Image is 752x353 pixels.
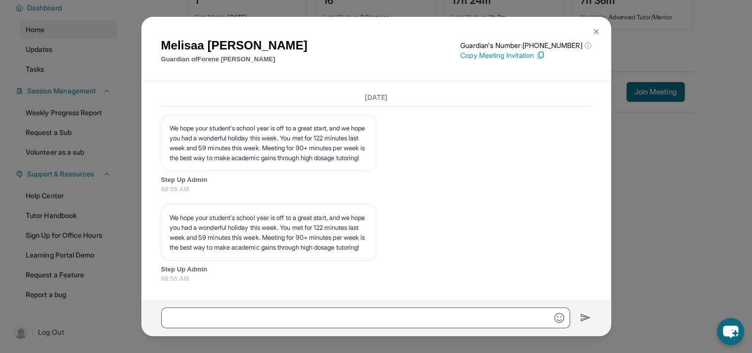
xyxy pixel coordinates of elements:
[580,312,591,324] img: Send icon
[584,41,591,50] span: ⓘ
[170,123,368,163] p: We hope your student's school year is off to a great start, and we hope you had a wonderful holid...
[161,175,591,185] span: Step Up Admin
[536,51,545,60] img: Copy Icon
[460,41,591,50] p: Guardian's Number: [PHONE_NUMBER]
[161,265,591,274] span: Step Up Admin
[170,213,368,252] p: We hope your student's school year is off to a great start, and we hope you had a wonderful holid...
[592,28,600,36] img: Close Icon
[460,50,591,60] p: Copy Meeting Invitation
[554,313,564,323] img: Emoji
[161,54,308,64] p: Guardian of Forene [PERSON_NAME]
[717,318,744,345] button: chat-button
[161,92,591,102] h3: [DATE]
[161,184,591,194] span: 08:55 AM
[161,274,591,284] span: 08:55 AM
[161,37,308,54] h1: Melisaa [PERSON_NAME]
